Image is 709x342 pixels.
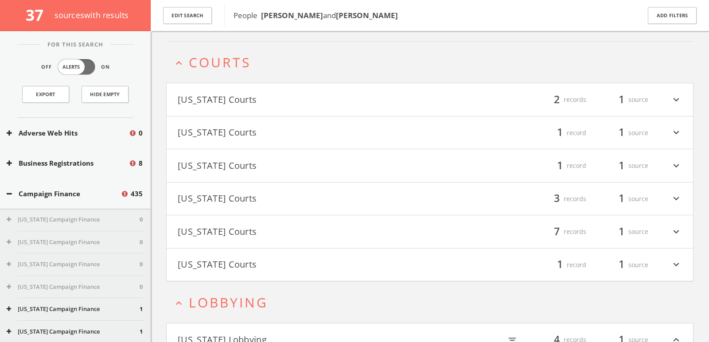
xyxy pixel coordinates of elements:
a: Export [22,86,69,103]
span: source s with results [55,10,129,20]
button: [US_STATE] Courts [178,191,430,206]
span: 1 [140,327,143,336]
span: Off [41,63,52,71]
button: Business Registrations [7,158,129,168]
span: On [101,63,110,71]
span: 1 [553,257,567,272]
button: Adverse Web Hits [7,128,129,138]
button: Edit Search [163,7,212,24]
div: source [595,92,648,107]
span: and [261,10,336,20]
i: expand_more [670,224,682,239]
div: records [533,224,586,239]
span: 0 [140,238,143,247]
button: [US_STATE] Courts [178,92,430,107]
i: expand_more [670,191,682,206]
span: Courts [189,53,251,71]
button: [US_STATE] Courts [178,224,430,239]
button: [US_STATE] Campaign Finance [7,327,140,336]
span: 3 [550,191,564,206]
button: Campaign Finance [7,189,121,199]
span: 1 [615,257,628,272]
span: 8 [139,158,143,168]
b: [PERSON_NAME] [336,10,398,20]
i: expand_less [173,297,185,309]
div: record [533,158,586,173]
span: 1 [615,224,628,239]
div: records [533,191,586,206]
button: expand_lessLobbying [173,295,693,310]
button: [US_STATE] Campaign Finance [7,305,140,314]
span: 0 [139,128,143,138]
span: 1 [615,191,628,206]
button: [US_STATE] Courts [178,125,430,140]
span: 435 [131,189,143,199]
span: 37 [26,4,51,25]
span: Lobbying [189,293,268,311]
span: 7 [550,224,564,239]
span: 0 [140,215,143,224]
span: 1 [553,125,567,140]
button: [US_STATE] Campaign Finance [7,283,140,291]
div: source [595,224,648,239]
button: expand_lessCourts [173,55,693,70]
button: [US_STATE] Courts [178,158,430,173]
div: source [595,257,648,272]
span: 0 [140,260,143,269]
div: record [533,257,586,272]
i: expand_more [670,125,682,140]
button: [US_STATE] Campaign Finance [7,260,140,269]
button: [US_STATE] Campaign Finance [7,215,140,224]
b: [PERSON_NAME] [261,10,323,20]
button: [US_STATE] Campaign Finance [7,238,140,247]
button: Hide Empty [82,86,129,103]
i: expand_more [670,158,682,173]
div: source [595,125,648,140]
i: expand_less [173,57,185,69]
span: People [234,10,398,20]
span: 1 [140,305,143,314]
div: record [533,125,586,140]
button: Add Filters [648,7,697,24]
span: 0 [140,283,143,291]
i: expand_more [670,92,682,107]
span: 1 [615,92,628,107]
div: records [533,92,586,107]
i: expand_more [670,257,682,272]
span: 1 [615,158,628,173]
span: 2 [550,92,564,107]
span: 1 [553,158,567,173]
div: source [595,158,648,173]
div: source [595,191,648,206]
button: [US_STATE] Courts [178,257,430,272]
span: 1 [615,125,628,140]
span: For This Search [41,40,110,49]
